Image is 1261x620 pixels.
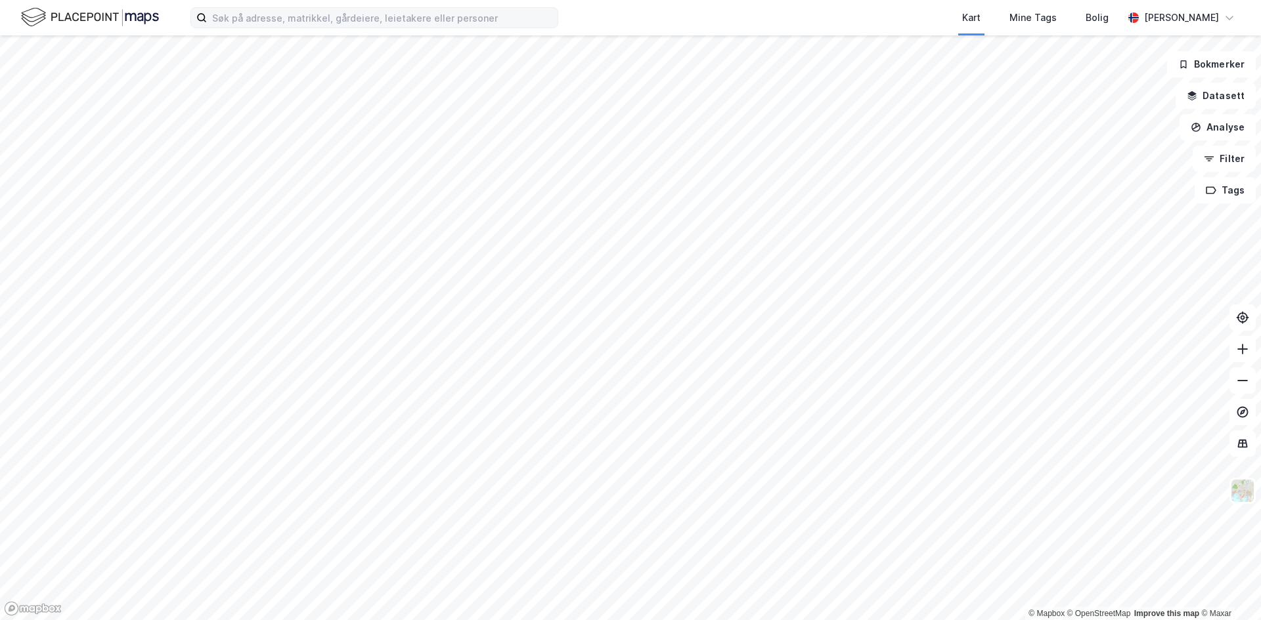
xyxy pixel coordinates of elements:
button: Bokmerker [1167,51,1256,77]
a: Mapbox [1029,609,1065,618]
a: Mapbox homepage [4,601,62,616]
input: Søk på adresse, matrikkel, gårdeiere, leietakere eller personer [207,8,558,28]
div: Mine Tags [1009,10,1057,26]
button: Filter [1193,146,1256,172]
div: [PERSON_NAME] [1144,10,1219,26]
button: Analyse [1180,114,1256,140]
img: Z [1230,478,1255,503]
a: Improve this map [1134,609,1199,618]
button: Datasett [1176,83,1256,109]
div: Kontrollprogram for chat [1195,557,1261,620]
div: Bolig [1086,10,1109,26]
button: Tags [1195,177,1256,203]
a: OpenStreetMap [1067,609,1131,618]
div: Kart [962,10,981,26]
img: logo.f888ab2527a4732fd821a326f86c7f29.svg [21,6,159,29]
iframe: Chat Widget [1195,557,1261,620]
